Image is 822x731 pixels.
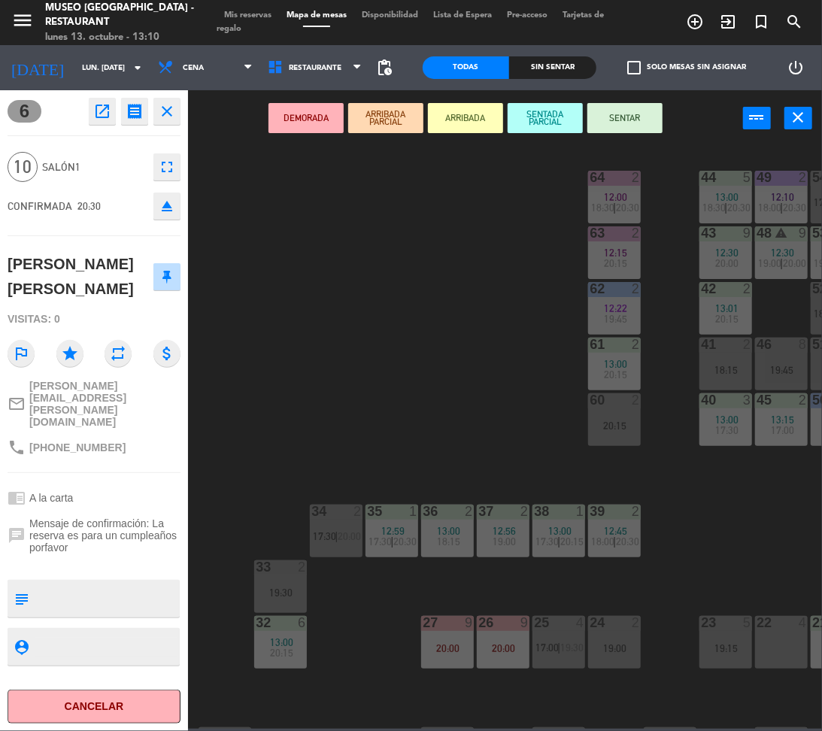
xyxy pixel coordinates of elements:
span: 17:00 [536,642,560,654]
div: 63 [590,226,590,240]
span: 18:30 [703,202,726,214]
i: menu [11,9,34,32]
span: Salón1 [42,159,146,176]
div: 21 [812,616,813,629]
span: 13:00 [715,191,739,203]
span: 13:01 [715,302,739,314]
span: 20:15 [715,313,739,325]
i: attach_money [153,340,180,367]
div: [PERSON_NAME] [PERSON_NAME] [8,252,153,301]
span: 12:45 [604,525,627,537]
div: 2 [632,226,641,240]
div: 20:00 [477,643,529,654]
span: 18:30 [592,202,615,214]
div: 60 [590,393,590,407]
span: Mapa de mesas [279,11,354,20]
span: 19:00 [759,257,782,269]
span: 12:30 [715,247,739,259]
div: lunes 13. octubre - 13:10 [45,30,194,45]
button: SENTAR [587,103,663,133]
div: 2 [799,393,808,407]
span: 20:30 [616,202,639,214]
i: receipt [126,102,144,120]
button: close [153,98,180,125]
div: 2 [632,505,641,518]
span: Mis reservas [217,11,279,20]
i: mail_outline [8,395,26,413]
span: 20:15 [560,535,584,547]
div: 5 [743,616,752,629]
div: 6 [298,616,307,629]
div: 4 [799,616,808,629]
i: exit_to_app [719,13,737,31]
div: 9 [743,226,752,240]
span: 12:15 [604,247,627,259]
div: 20:15 [588,420,641,431]
span: [PERSON_NAME][EMAIL_ADDRESS][PERSON_NAME][DOMAIN_NAME] [29,380,180,428]
i: eject [158,197,176,215]
span: Restaurante [289,64,341,72]
div: 19:30 [254,587,307,598]
button: ARRIBADA [428,103,503,133]
div: 46 [757,338,757,351]
span: 20:15 [604,369,627,381]
button: receipt [121,98,148,125]
span: 12:10 [771,191,794,203]
span: 6 [8,100,41,123]
div: 2 [743,282,752,296]
i: outlined_flag [8,340,35,367]
button: close [784,107,812,129]
div: 2 [520,505,529,518]
div: 19:15 [699,643,752,654]
span: 20:00 [715,257,739,269]
div: 27 [423,616,423,629]
span: Cena [183,64,204,72]
span: 17:30 [314,530,337,542]
span: 12:30 [771,247,794,259]
div: 18:15 [699,365,752,375]
span: 20:00 [783,257,806,269]
button: eject [153,193,180,220]
span: 13:15 [771,414,794,426]
div: 9 [520,616,529,629]
div: 54 [812,171,813,184]
span: | [558,642,561,654]
label: Solo mesas sin asignar [627,61,746,74]
button: DEMORADA [268,103,344,133]
span: 20:15 [604,257,627,269]
span: check_box_outline_blank [627,61,641,74]
span: 13:00 [270,636,293,648]
div: 1 [409,505,418,518]
div: 1 [576,505,585,518]
button: menu [11,9,34,37]
i: arrow_drop_down [129,59,147,77]
div: 4 [576,616,585,629]
div: 2 [632,616,641,629]
button: open_in_new [89,98,116,125]
span: Pre-acceso [499,11,555,20]
button: power_input [743,107,771,129]
span: 17:30 [715,424,739,436]
div: 48 [757,226,757,240]
span: A la carta [29,492,73,504]
span: CONFIRMADA [8,200,72,212]
span: 20:30 [727,202,751,214]
span: 18:15 [437,535,460,547]
div: 45 [757,393,757,407]
span: 19:45 [604,313,627,325]
span: pending_actions [376,59,394,77]
div: 24 [590,616,590,629]
span: 18:00 [759,202,782,214]
div: 19:45 [755,365,808,375]
div: 50 [812,393,813,407]
span: 17:00 [771,424,794,436]
i: turned_in_not [752,13,770,31]
button: fullscreen [153,153,180,180]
